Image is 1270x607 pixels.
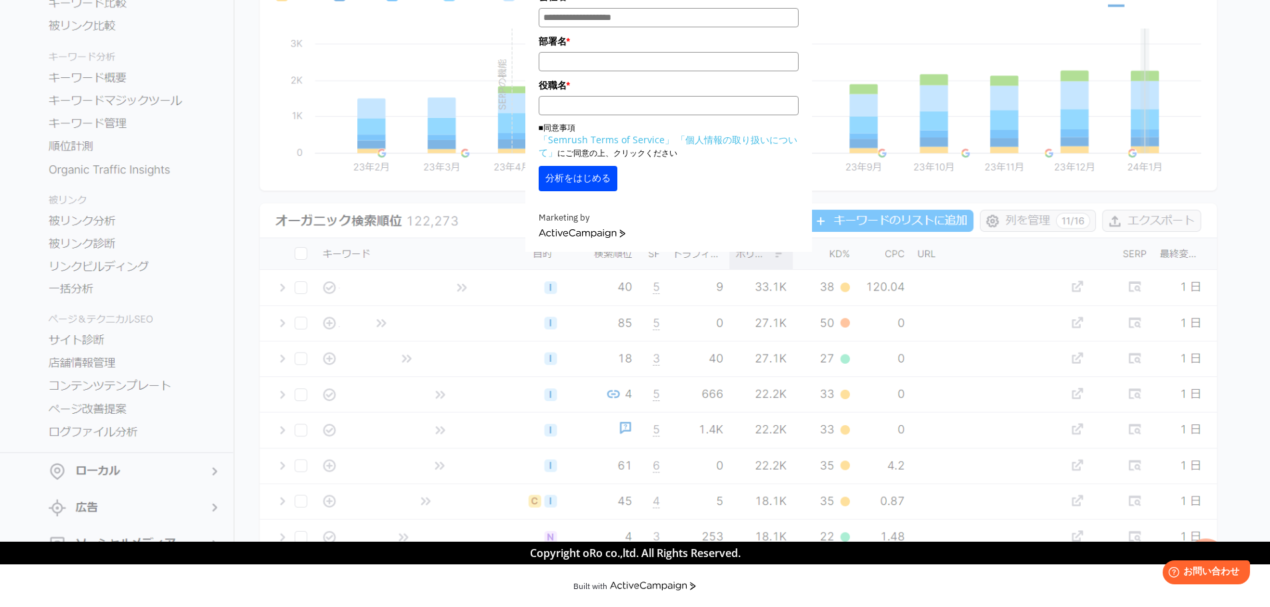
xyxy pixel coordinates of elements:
a: 「Semrush Terms of Service」 [539,133,674,146]
span: Copyright oRo co.,ltd. All Rights Reserved. [530,546,741,560]
a: 「個人情報の取り扱いについて」 [539,133,797,159]
label: 部署名 [539,34,799,49]
button: 分析をはじめる [539,166,617,191]
div: Marketing by [539,211,799,225]
div: Built with [573,580,607,590]
iframe: Help widget launcher [1151,555,1255,592]
label: 役職名 [539,78,799,93]
p: ■同意事項 にご同意の上、クリックください [539,122,799,159]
